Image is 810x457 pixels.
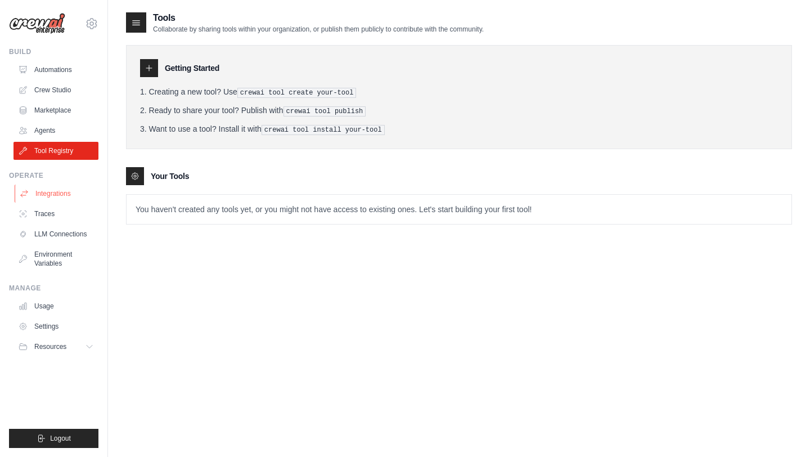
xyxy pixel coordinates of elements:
[13,61,98,79] a: Automations
[13,297,98,315] a: Usage
[9,13,65,34] img: Logo
[9,284,98,293] div: Manage
[13,245,98,272] a: Environment Variables
[140,86,778,98] li: Creating a new tool? Use
[262,125,385,135] pre: crewai tool install your-tool
[283,106,366,117] pre: crewai tool publish
[9,171,98,180] div: Operate
[140,123,778,135] li: Want to use a tool? Install it with
[153,11,484,25] h2: Tools
[153,25,484,34] p: Collaborate by sharing tools within your organization, or publish them publicly to contribute wit...
[13,205,98,223] a: Traces
[13,338,98,356] button: Resources
[34,342,66,351] span: Resources
[9,429,98,448] button: Logout
[165,62,219,74] h3: Getting Started
[9,47,98,56] div: Build
[13,317,98,335] a: Settings
[13,81,98,99] a: Crew Studio
[50,434,71,443] span: Logout
[13,122,98,140] a: Agents
[13,225,98,243] a: LLM Connections
[237,88,357,98] pre: crewai tool create your-tool
[15,185,100,203] a: Integrations
[140,105,778,117] li: Ready to share your tool? Publish with
[13,142,98,160] a: Tool Registry
[127,195,791,224] p: You haven't created any tools yet, or you might not have access to existing ones. Let's start bui...
[151,171,189,182] h3: Your Tools
[13,101,98,119] a: Marketplace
